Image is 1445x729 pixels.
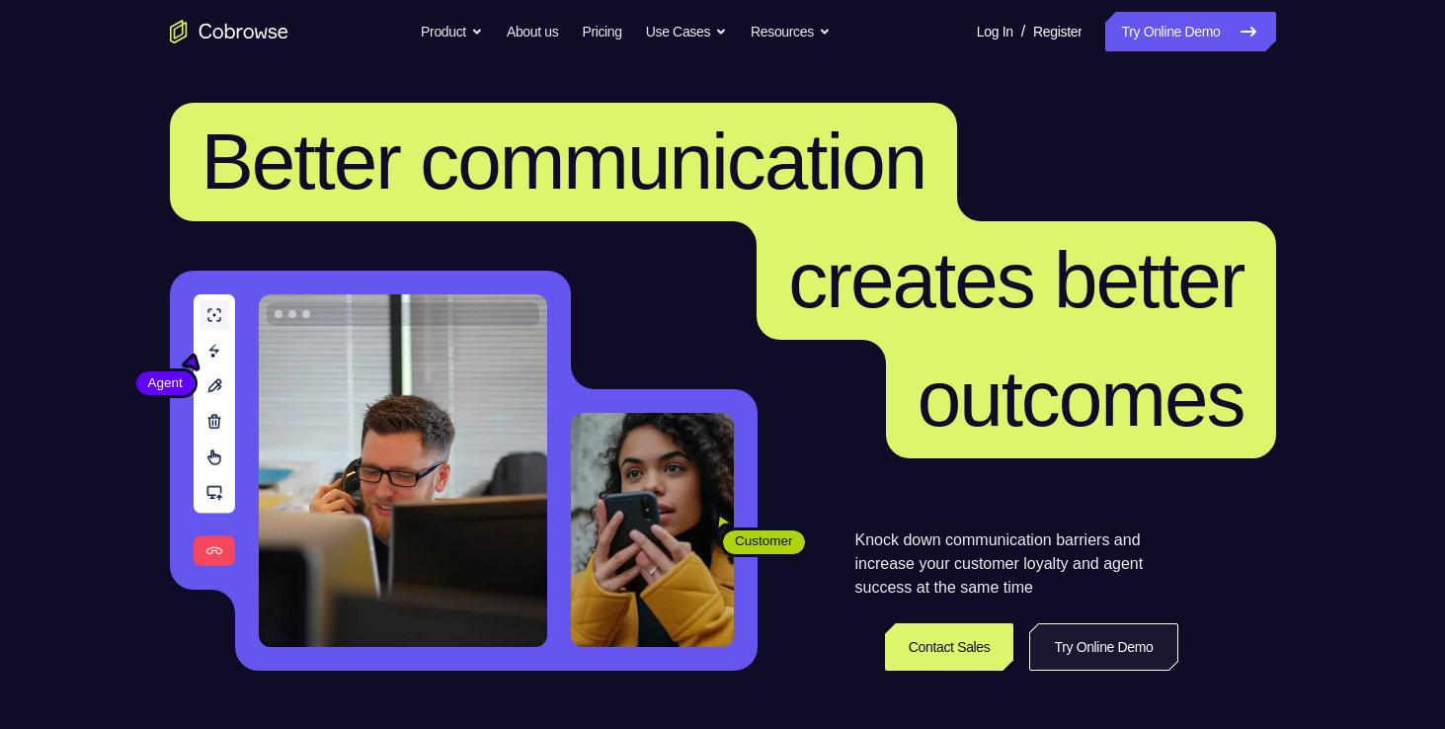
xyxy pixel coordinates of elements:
a: Log In [977,12,1013,51]
button: Resources [751,12,831,51]
span: creates better [788,236,1244,324]
a: Pricing [582,12,621,51]
a: Register [1033,12,1082,51]
span: Better communication [201,118,926,205]
a: Contact Sales [885,623,1014,671]
img: A customer support agent talking on the phone [259,294,547,647]
button: Use Cases [646,12,727,51]
a: Try Online Demo [1105,12,1275,51]
a: Go to the home page [170,20,288,43]
span: / [1021,20,1025,43]
a: Try Online Demo [1029,623,1177,671]
img: A customer holding their phone [571,413,734,647]
span: outcomes [918,355,1244,443]
p: Knock down communication barriers and increase your customer loyalty and agent success at the sam... [855,528,1178,600]
button: Product [421,12,483,51]
a: About us [507,12,558,51]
